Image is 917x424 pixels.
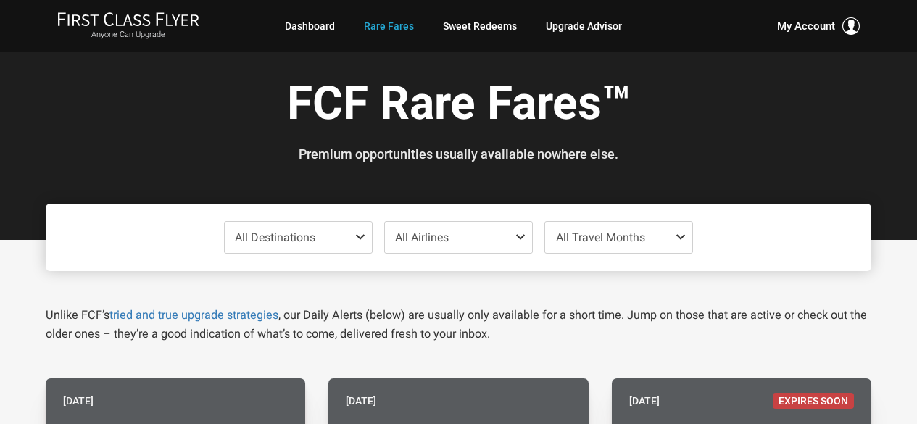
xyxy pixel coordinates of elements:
time: [DATE] [63,393,94,409]
a: Sweet Redeems [443,13,517,39]
a: Dashboard [285,13,335,39]
time: [DATE] [346,393,376,409]
img: First Class Flyer [57,12,199,27]
button: My Account [777,17,860,35]
h3: Premium opportunities usually available nowhere else. [57,147,860,162]
a: First Class FlyerAnyone Can Upgrade [57,12,199,41]
a: Upgrade Advisor [546,13,622,39]
span: All Destinations [235,230,315,244]
span: Expires Soon [773,393,854,409]
h1: FCF Rare Fares™ [57,78,860,134]
a: Rare Fares [364,13,414,39]
small: Anyone Can Upgrade [57,30,199,40]
a: tried and true upgrade strategies [109,308,278,322]
span: All Airlines [395,230,449,244]
span: All Travel Months [556,230,645,244]
time: [DATE] [629,393,660,409]
p: Unlike FCF’s , our Daily Alerts (below) are usually only available for a short time. Jump on thos... [46,306,871,344]
span: My Account [777,17,835,35]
